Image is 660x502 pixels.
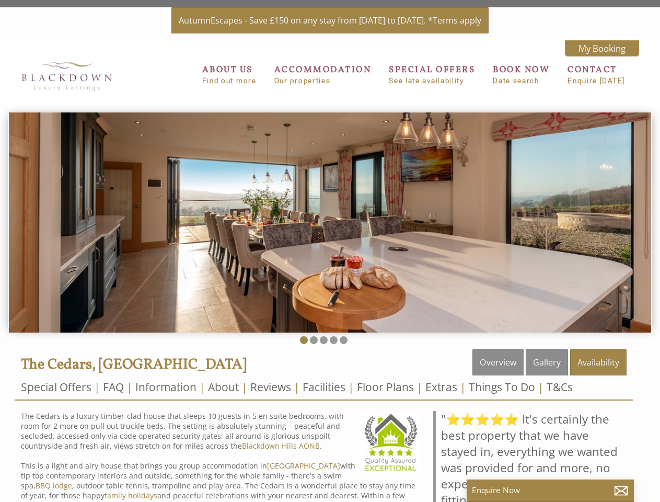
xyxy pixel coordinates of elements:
[389,64,475,85] a: SPECIAL OFFERSSee late availability
[171,7,489,33] a: AutumnEscapes - Save £150 on any stay from [DATE] to [DATE]. *Terms apply
[357,380,414,394] a: Floor Plans
[568,64,625,85] a: CONTACTEnquire [DATE]
[565,40,639,56] a: My Booking
[303,380,345,394] a: Facilities
[21,380,91,394] a: Special Offers
[202,64,257,85] a: ABOUT USFind out more
[472,485,629,496] p: Enquire Now
[274,64,372,85] a: ACCOMMODATIONOur properties
[472,349,524,375] a: Overview
[36,481,72,490] a: BBQ lodge
[274,77,372,85] small: Our properties
[103,380,124,394] a: FAQ
[21,355,247,375] a: The Cedars, [GEOGRAPHIC_DATA]
[389,77,475,85] small: See late availability
[526,349,568,375] a: Gallery
[493,77,550,85] small: Date search
[242,441,320,451] a: Blackdown Hills AONB
[267,461,340,471] a: [GEOGRAPHIC_DATA]
[568,77,625,85] small: Enquire [DATE]
[360,411,421,473] img: Sleeps12.com - Quality Assured - 5 Star Exceptional Award
[105,490,157,500] a: family holidays
[425,380,457,394] a: Extras
[202,77,257,85] small: Find out more
[493,64,550,85] a: BOOK NOWDate search
[570,349,627,375] a: Availability
[135,380,196,394] a: Information
[208,380,239,394] a: About
[15,55,119,96] img: Blackdown Luxury Lettings
[547,380,573,394] a: T&Cs
[469,380,535,394] a: Things To Do
[250,380,291,394] a: Reviews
